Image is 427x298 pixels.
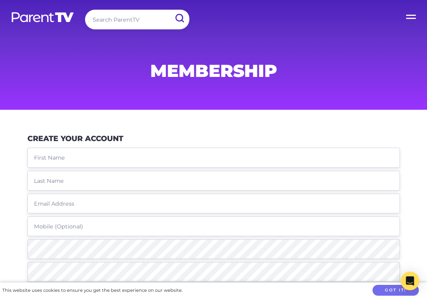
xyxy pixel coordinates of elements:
input: Search ParentTV [85,10,189,29]
h3: Create Your Account [27,134,123,143]
div: This website uses cookies to ensure you get the best experience on our website. [2,286,182,295]
input: First Name [27,148,400,167]
div: Open Intercom Messenger [401,272,419,290]
button: Got it! [373,285,419,296]
img: parenttv-logo-white.4c85aaf.svg [11,12,75,23]
input: Last Name [27,171,400,191]
input: Mobile (Optional) [27,216,400,236]
input: Submit [169,10,189,27]
h1: Membership [27,63,400,78]
input: Email Address [27,194,400,213]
